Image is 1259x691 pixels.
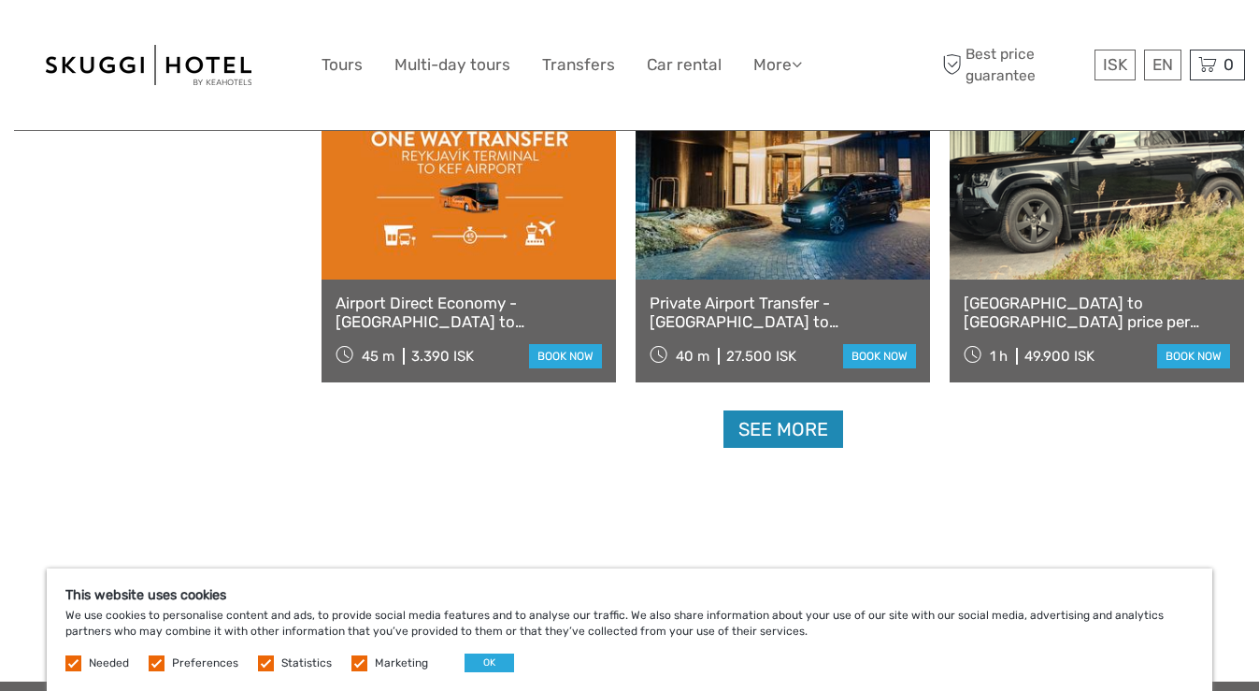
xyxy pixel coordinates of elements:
div: EN [1144,50,1181,80]
a: Airport Direct Economy - [GEOGRAPHIC_DATA] to [GEOGRAPHIC_DATA] [336,294,602,332]
img: 99-664e38a9-d6be-41bb-8ec6-841708cbc997_logo_big.jpg [46,45,251,85]
a: Transfers [542,51,615,79]
label: Needed [89,655,129,671]
a: See more [723,410,843,449]
button: Open LiveChat chat widget [215,29,237,51]
span: Best price guarantee [937,44,1090,85]
a: Multi-day tours [394,51,510,79]
label: Marketing [375,655,428,671]
a: book now [843,344,916,368]
div: 3.390 ISK [411,348,474,365]
label: Preferences [172,655,238,671]
a: book now [529,344,602,368]
a: book now [1157,344,1230,368]
span: 45 m [362,348,394,365]
a: Private Airport Transfer - [GEOGRAPHIC_DATA] to [GEOGRAPHIC_DATA] [650,294,916,332]
span: 1 h [990,348,1008,365]
button: OK [465,654,514,672]
span: 0 [1221,55,1237,74]
div: We use cookies to personalise content and ads, to provide social media features and to analyse ou... [47,569,1212,691]
a: [GEOGRAPHIC_DATA] to [GEOGRAPHIC_DATA] price per Vehicle [964,294,1230,332]
span: 40 m [676,348,709,365]
div: 49.900 ISK [1024,348,1094,365]
a: Tours [322,51,363,79]
div: 27.500 ISK [726,348,796,365]
h5: This website uses cookies [65,587,1194,603]
p: We're away right now. Please check back later! [26,33,211,48]
a: Car rental [647,51,722,79]
a: More [753,51,802,79]
span: ISK [1103,55,1127,74]
label: Statistics [281,655,332,671]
